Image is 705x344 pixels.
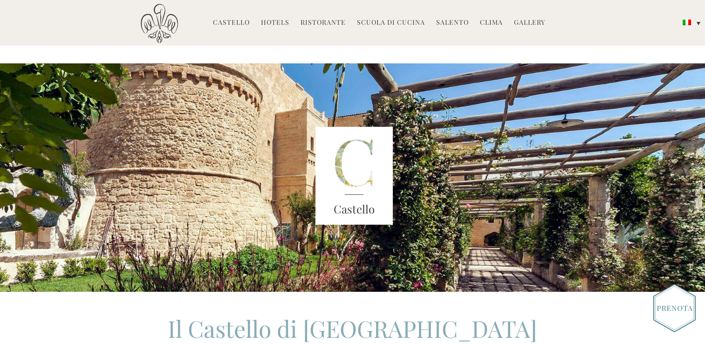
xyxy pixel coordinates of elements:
img: Castello di Ugento [141,4,178,43]
img: castle-letter.png [315,127,393,225]
img: Italiano [683,20,691,25]
a: Salento [436,18,469,28]
img: Book_Button_Italian.png [653,284,696,332]
a: Hotels [261,18,289,28]
a: Clima [480,18,503,28]
h3: Castello [315,201,393,218]
a: Gallery [514,18,545,28]
a: Castello [213,18,250,28]
a: Ristorante [301,18,346,28]
a: Scuola di Cucina [357,18,425,28]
